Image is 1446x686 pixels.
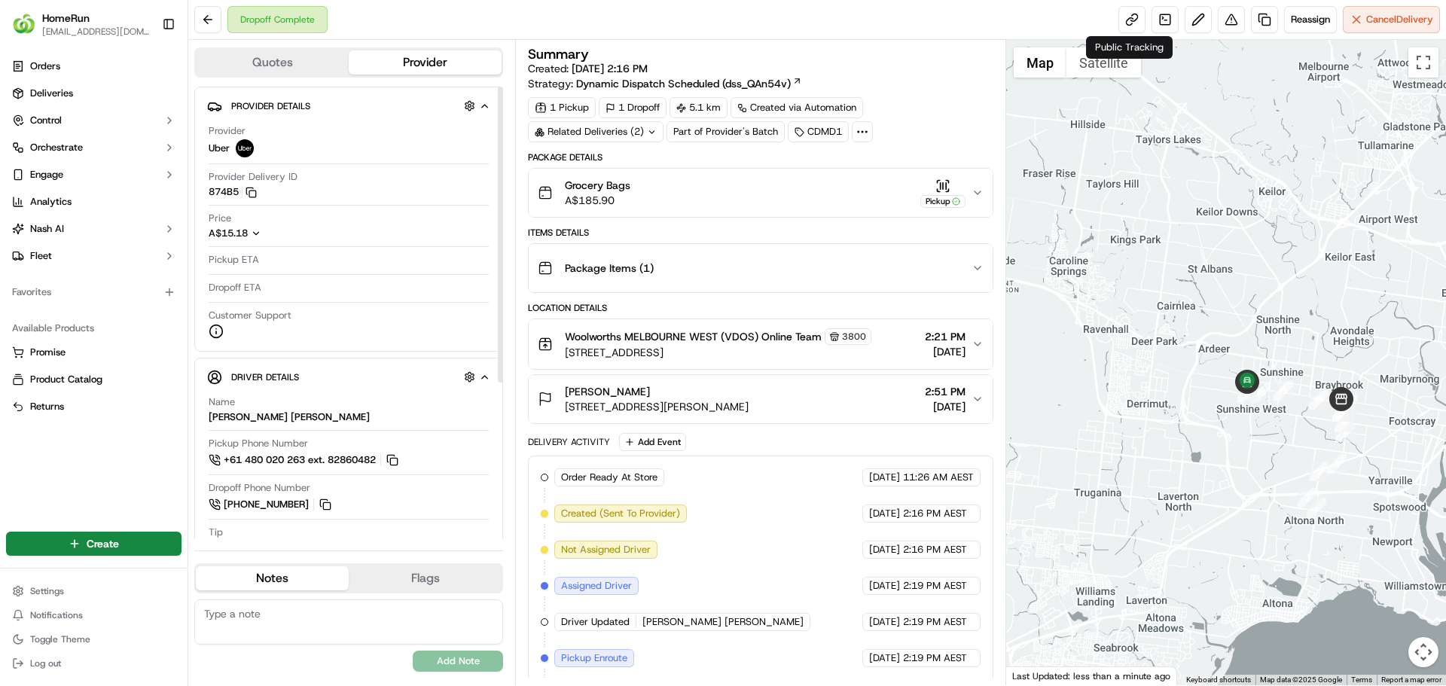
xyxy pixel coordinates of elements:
[576,76,791,91] span: Dynamic Dispatch Scheduled (dss_QAn54v)
[925,344,966,359] span: [DATE]
[869,471,900,484] span: [DATE]
[1298,488,1317,508] div: 2
[349,50,502,75] button: Provider
[209,212,231,225] span: Price
[30,400,64,413] span: Returns
[869,615,900,629] span: [DATE]
[209,309,291,322] span: Customer Support
[561,507,680,520] span: Created (Sent To Provider)
[1006,666,1177,685] div: Last Updated: less than a minute ago
[1351,675,1372,684] a: Terms (opens in new tab)
[30,87,73,100] span: Deliveries
[6,6,156,42] button: HomeRunHomeRun[EMAIL_ADDRESS][DOMAIN_NAME]
[1336,402,1356,422] div: 7
[1307,498,1326,517] div: 1
[209,395,235,409] span: Name
[528,76,802,91] div: Strategy:
[209,253,259,267] span: Pickup ETA
[42,26,150,38] button: [EMAIL_ADDRESS][DOMAIN_NAME]
[236,139,254,157] img: uber-new-logo.jpeg
[1309,390,1329,410] div: 11
[599,97,667,118] div: 1 Dropoff
[30,249,52,263] span: Fleet
[1408,47,1438,78] button: Toggle fullscreen view
[576,76,802,91] a: Dynamic Dispatch Scheduled (dss_QAn54v)
[30,633,90,645] span: Toggle Theme
[209,496,334,513] a: [PHONE_NUMBER]
[209,142,230,155] span: Uber
[209,227,248,239] span: A$15.18
[528,436,610,448] div: Delivery Activity
[6,340,182,364] button: Promise
[528,302,993,314] div: Location Details
[30,585,64,597] span: Settings
[869,507,900,520] span: [DATE]
[6,605,182,626] button: Notifications
[30,141,83,154] span: Orchestrate
[528,121,664,142] div: Related Deliveries (2)
[224,498,309,511] span: [PHONE_NUMBER]
[1343,6,1440,33] button: CancelDelivery
[12,12,36,36] img: HomeRun
[1335,422,1355,442] div: 5
[1332,402,1352,422] div: 9
[209,526,223,539] span: Tip
[903,471,974,484] span: 11:26 AM AEST
[670,97,728,118] div: 5.1 km
[529,319,992,369] button: Woolworths MELBOURNE WEST (VDOS) Online Team3800[STREET_ADDRESS]2:21 PM[DATE]
[209,281,261,294] span: Dropoff ETA
[30,168,63,181] span: Engage
[6,629,182,650] button: Toggle Theme
[925,384,966,399] span: 2:51 PM
[6,190,182,214] a: Analytics
[224,453,376,467] span: +61 480 020 263 ext. 82860482
[1381,675,1441,684] a: Report a map error
[6,653,182,674] button: Log out
[619,433,686,451] button: Add Event
[6,81,182,105] a: Deliveries
[30,609,83,621] span: Notifications
[869,651,900,665] span: [DATE]
[209,124,246,138] span: Provider
[209,227,341,240] button: A$15.18
[196,50,349,75] button: Quotes
[30,373,102,386] span: Product Catalog
[1251,383,1271,403] div: 13
[209,410,370,424] div: [PERSON_NAME] [PERSON_NAME]
[903,615,967,629] span: 2:19 PM AEST
[565,261,654,276] span: Package Items ( 1 )
[561,579,632,593] span: Assigned Driver
[209,185,257,199] button: 874B5
[1237,383,1257,403] div: 14
[209,481,310,495] span: Dropoff Phone Number
[565,329,822,344] span: Woolworths MELBOURNE WEST (VDOS) Online Team
[30,657,61,669] span: Log out
[6,367,182,392] button: Product Catalog
[1284,6,1337,33] button: Reassign
[12,373,175,386] a: Product Catalog
[731,97,863,118] div: Created via Automation
[30,114,62,127] span: Control
[925,329,966,344] span: 2:21 PM
[565,399,749,414] span: [STREET_ADDRESS][PERSON_NAME]
[231,371,299,383] span: Driver Details
[1010,666,1060,685] img: Google
[529,244,992,292] button: Package Items (1)
[869,579,900,593] span: [DATE]
[209,452,401,468] a: +61 480 020 263 ext. 82860482
[842,331,866,343] span: 3800
[1274,381,1293,401] div: 12
[528,227,993,239] div: Items Details
[1335,413,1354,432] div: 6
[87,536,119,551] span: Create
[1186,675,1251,685] button: Keyboard shortcuts
[1338,395,1358,414] div: 10
[903,651,967,665] span: 2:19 PM AEST
[869,543,900,556] span: [DATE]
[42,11,90,26] button: HomeRun
[6,581,182,602] button: Settings
[1066,47,1141,78] button: Show satellite imagery
[1291,13,1330,26] span: Reassign
[903,543,967,556] span: 2:16 PM AEST
[903,507,967,520] span: 2:16 PM AEST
